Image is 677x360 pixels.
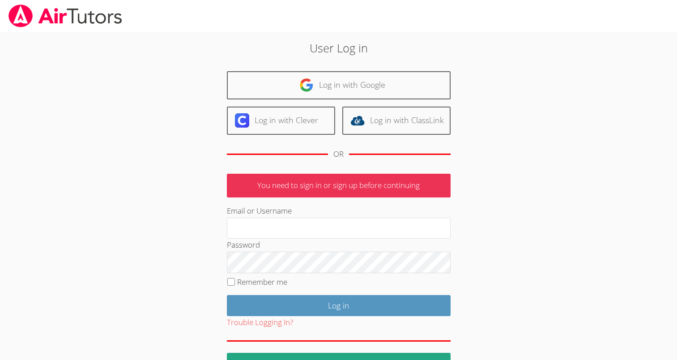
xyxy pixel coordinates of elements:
[227,240,260,250] label: Password
[227,316,293,329] button: Trouble Logging In?
[350,113,365,128] img: classlink-logo-d6bb404cc1216ec64c9a2012d9dc4662098be43eaf13dc465df04b49fa7ab582.svg
[235,113,249,128] img: clever-logo-6eab21bc6e7a338710f1a6ff85c0baf02591cd810cc4098c63d3a4b26e2feb20.svg
[227,107,335,135] a: Log in with Clever
[299,78,314,92] img: google-logo-50288ca7cdecda66e5e0955fdab243c47b7ad437acaf1139b6f446037453330a.svg
[333,148,344,161] div: OR
[8,4,123,27] img: airtutors_banner-c4298cdbf04f3fff15de1276eac7730deb9818008684d7c2e4769d2f7ddbe033.png
[227,295,451,316] input: Log in
[237,277,287,287] label: Remember me
[227,206,292,216] label: Email or Username
[342,107,451,135] a: Log in with ClassLink
[227,71,451,99] a: Log in with Google
[156,39,521,56] h2: User Log in
[227,174,451,197] p: You need to sign in or sign up before continuing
